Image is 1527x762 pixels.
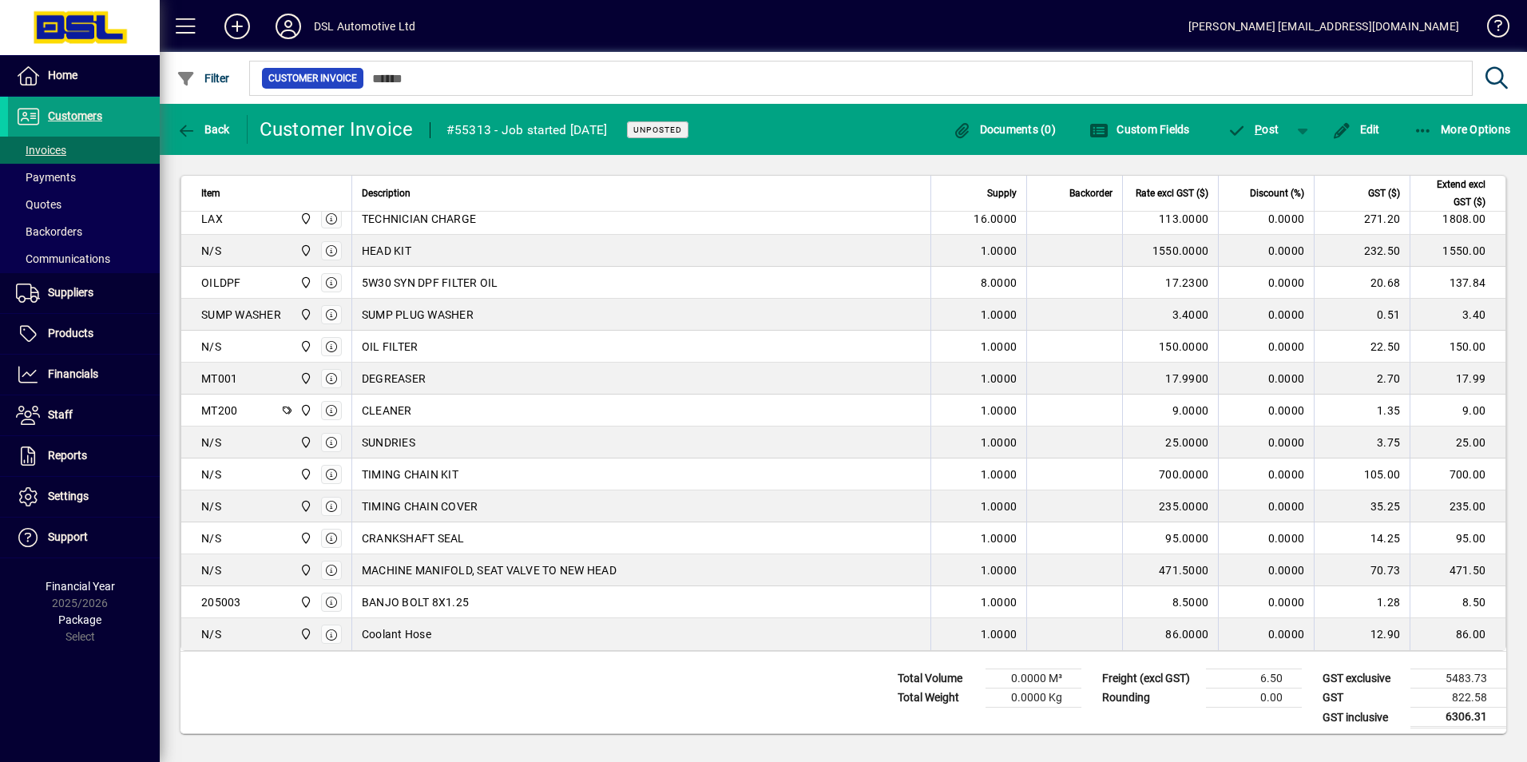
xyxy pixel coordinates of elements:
div: N/S [201,435,221,450]
td: 471.50 [1410,554,1505,586]
td: 0.0000 [1218,427,1314,458]
span: Central [295,466,314,483]
div: N/S [201,626,221,642]
td: 3.40 [1410,299,1505,331]
button: Add [212,12,263,41]
span: Central [295,593,314,611]
td: GST exclusive [1315,669,1410,689]
span: Edit [1332,123,1380,136]
td: 0.0000 [1218,363,1314,395]
a: Knowledge Base [1475,3,1507,55]
td: Rounding [1094,689,1206,708]
span: Central [295,274,314,292]
td: 0.00 [1206,689,1302,708]
div: 9.0000 [1132,403,1208,419]
span: Package [58,613,101,626]
span: Financials [48,367,98,380]
span: 1.0000 [981,498,1017,514]
span: OIL FILTER [362,339,418,355]
a: Home [8,56,160,96]
td: 0.0000 [1218,267,1314,299]
td: 35.25 [1314,490,1410,522]
span: 8.0000 [981,275,1017,291]
span: Products [48,327,93,339]
td: GST [1315,689,1410,708]
td: 232.50 [1314,235,1410,267]
td: 6306.31 [1410,708,1506,728]
td: 0.0000 [1218,522,1314,554]
td: 1550.00 [1410,235,1505,267]
td: 0.0000 Kg [986,689,1081,708]
span: 1.0000 [981,243,1017,259]
td: 5483.73 [1410,669,1506,689]
div: N/S [201,530,221,546]
span: Central [295,530,314,547]
div: 113.0000 [1132,211,1208,227]
div: SUMP WASHER [201,307,281,323]
td: Total Volume [890,669,986,689]
span: 1.0000 [981,435,1017,450]
div: [PERSON_NAME] [EMAIL_ADDRESS][DOMAIN_NAME] [1188,14,1459,39]
div: 150.0000 [1132,339,1208,355]
td: 271.20 [1314,203,1410,235]
span: More Options [1414,123,1511,136]
span: Quotes [16,198,61,211]
div: LAX [201,211,223,227]
td: 0.0000 [1218,299,1314,331]
span: MACHINE MANIFOLD, SEAT VALVE TO NEW HEAD [362,562,617,578]
a: Financials [8,355,160,395]
span: 1.0000 [981,466,1017,482]
td: 6.50 [1206,669,1302,689]
app-page-header-button: Back [160,115,248,144]
td: 0.0000 [1218,235,1314,267]
button: Custom Fields [1085,115,1194,144]
a: Payments [8,164,160,191]
span: TIMING CHAIN COVER [362,498,478,514]
button: Back [173,115,234,144]
div: 3.4000 [1132,307,1208,323]
span: Back [176,123,230,136]
span: Staff [48,408,73,421]
td: 1.28 [1314,586,1410,618]
div: 17.9900 [1132,371,1208,387]
div: N/S [201,466,221,482]
span: Support [48,530,88,543]
span: Rate excl GST ($) [1136,185,1208,202]
span: 1.0000 [981,403,1017,419]
td: 70.73 [1314,554,1410,586]
div: MT001 [201,371,237,387]
td: 86.00 [1410,618,1505,650]
a: Products [8,314,160,354]
td: 17.99 [1410,363,1505,395]
span: Home [48,69,77,81]
span: Central [295,562,314,579]
button: Profile [263,12,314,41]
div: N/S [201,339,221,355]
td: 235.00 [1410,490,1505,522]
span: 16.0000 [974,211,1017,227]
span: Discount (%) [1250,185,1304,202]
span: Coolant Hose [362,626,431,642]
span: DEGREASER [362,371,426,387]
td: 9.00 [1410,395,1505,427]
span: Supply [987,185,1017,202]
span: 1.0000 [981,307,1017,323]
span: Extend excl GST ($) [1420,176,1485,211]
span: GST ($) [1368,185,1400,202]
td: 95.00 [1410,522,1505,554]
span: Backorders [16,225,82,238]
span: Settings [48,490,89,502]
a: Invoices [8,137,160,164]
td: 0.0000 M³ [986,669,1081,689]
span: Item [201,185,220,202]
span: 1.0000 [981,562,1017,578]
span: 1.0000 [981,339,1017,355]
td: 25.00 [1410,427,1505,458]
span: Suppliers [48,286,93,299]
div: MT200 [201,403,237,419]
span: SUMP PLUG WASHER [362,307,474,323]
span: HEAD KIT [362,243,411,259]
span: Customers [48,109,102,122]
a: Communications [8,245,160,272]
span: Description [362,185,411,202]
